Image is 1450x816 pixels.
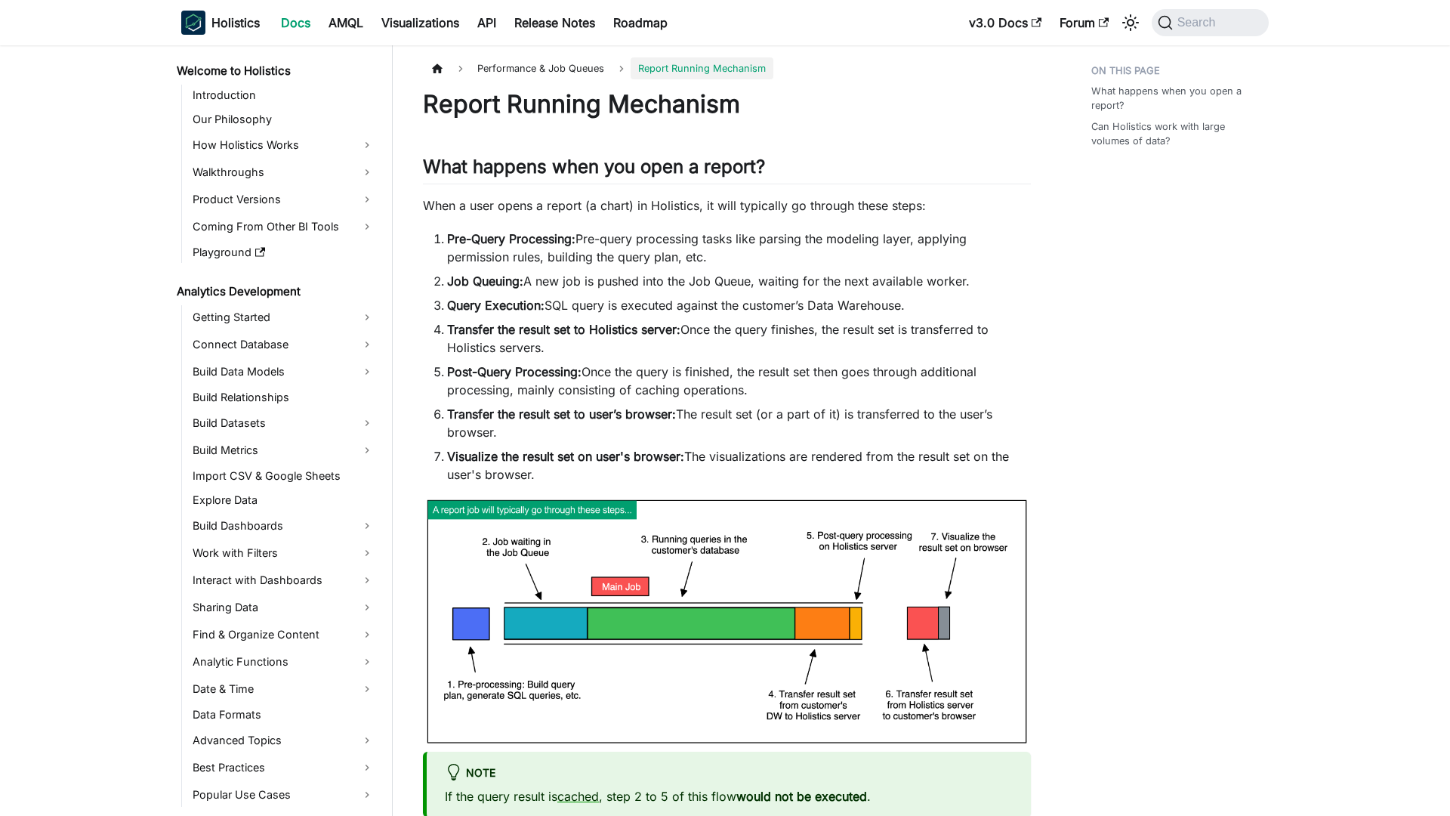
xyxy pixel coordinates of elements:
[188,490,379,511] a: Explore Data
[188,728,379,753] a: Advanced Topics
[445,764,1013,784] div: Note
[447,363,1031,399] li: Once the query is finished, the result set then goes through additional processing, mainly consis...
[188,756,379,780] a: Best Practices
[188,305,379,329] a: Getting Started
[1118,11,1143,35] button: Switch between dark and light mode (currently system mode)
[188,568,379,592] a: Interact with Dashboards
[188,514,379,538] a: Build Dashboards
[188,133,379,157] a: How Holistics Works
[188,465,379,487] a: Import CSV & Google Sheets
[447,322,680,337] strong: Transfer the result set to Holistics server:
[188,704,379,725] a: Data Formats
[188,160,379,184] a: Walkthroughs
[181,11,260,35] a: HolisticsHolisticsHolistics
[604,11,677,35] a: Roadmap
[447,406,676,422] strong: Transfer the result set to user’s browser:
[447,364,582,379] strong: Post-Query Processing:
[188,438,379,462] a: Build Metrics
[188,541,379,565] a: Work with Filters
[447,320,1031,357] li: Once the query finishes, the result set is transferred to Holistics servers.
[423,156,1031,184] h2: What happens when you open a report?
[447,230,1031,266] li: Pre-query processing tasks like parsing the modeling layer, applying permission rules, building t...
[447,405,1031,441] li: The result set (or a part of it) is transferred to the user’s browser.
[468,11,505,35] a: API
[188,650,379,674] a: Analytic Functions
[188,360,379,384] a: Build Data Models
[188,595,379,620] a: Sharing Data
[188,85,379,106] a: Introduction
[423,57,452,79] a: Home page
[272,11,319,35] a: Docs
[188,242,379,263] a: Playground
[172,281,379,302] a: Analytics Development
[447,298,545,313] strong: Query Execution:
[1050,11,1118,35] a: Forum
[319,11,372,35] a: AMQL
[447,231,575,246] strong: Pre-Query Processing:
[631,57,773,79] span: Report Running Mechanism
[188,623,379,647] a: Find & Organize Content
[188,332,379,357] a: Connect Database
[188,783,379,807] a: Popular Use Cases
[447,449,684,464] strong: Visualize the result set on user's browser:
[470,57,612,79] span: Performance & Job Queues
[1091,119,1260,148] a: Can Holistics work with large volumes of data?
[188,411,379,435] a: Build Datasets
[372,11,468,35] a: Visualizations
[188,677,379,701] a: Date & Time
[188,387,379,408] a: Build Relationships
[166,45,393,816] nav: Docs sidebar
[1173,16,1225,29] span: Search
[423,196,1031,215] p: When a user opens a report (a chart) in Holistics, it will typically go through these steps:
[447,272,1031,290] li: A new job is pushed into the Job Queue, waiting for the next available worker.
[447,296,1031,314] li: SQL query is executed against the customer’s Data Warehouse.
[188,215,379,239] a: Coming From Other BI Tools
[1152,9,1269,36] button: Search (Command+K)
[181,11,205,35] img: Holistics
[505,11,604,35] a: Release Notes
[423,89,1031,119] h1: Report Running Mechanism
[1091,84,1260,113] a: What happens when you open a report?
[188,109,379,130] a: Our Philosophy
[960,11,1050,35] a: v3.0 Docs
[445,787,1013,805] p: If the query result is , step 2 to 5 of this flow .
[172,60,379,82] a: Welcome to Holistics
[447,274,523,289] strong: Job Queuing:
[423,57,1031,79] nav: Breadcrumbs
[447,447,1031,484] li: The visualizations are rendered from the result set on the user's browser.
[188,187,379,212] a: Product Versions
[736,789,867,804] strong: would not be executed
[557,789,599,804] a: cached
[211,14,260,32] b: Holistics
